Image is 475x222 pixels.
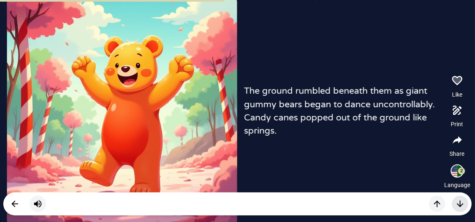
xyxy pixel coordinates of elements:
p: Share [450,150,465,158]
p: Print [451,120,463,128]
p: Language [444,181,470,189]
p: The ground rumbled beneath them as giant gummy bears began to dance uncontrollably. Candy canes p... [244,84,445,138]
button: 2 [447,161,467,181]
div: 2 [458,168,465,175]
p: Like [452,90,462,99]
